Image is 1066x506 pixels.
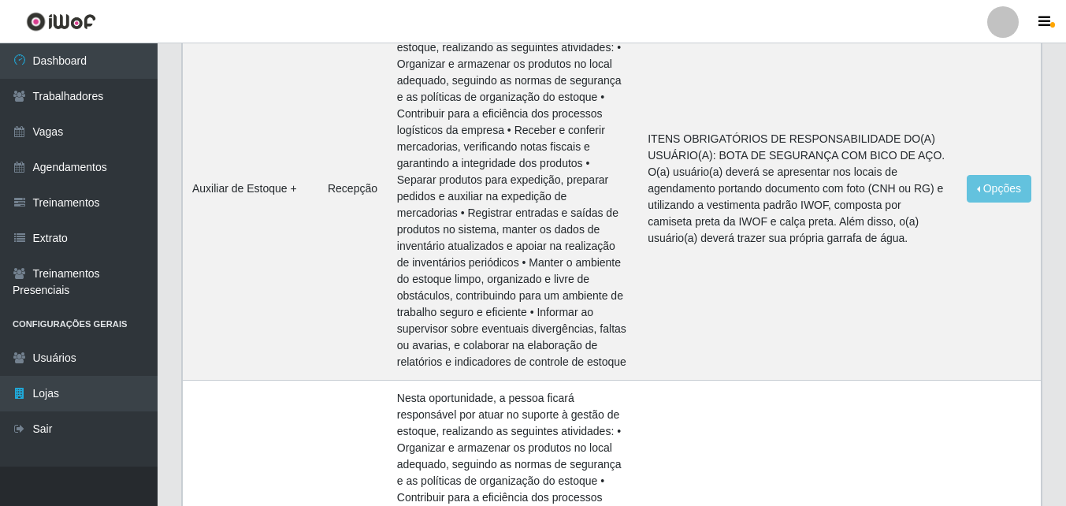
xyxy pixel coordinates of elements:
[967,175,1031,203] button: Opções
[26,12,96,32] img: CoreUI Logo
